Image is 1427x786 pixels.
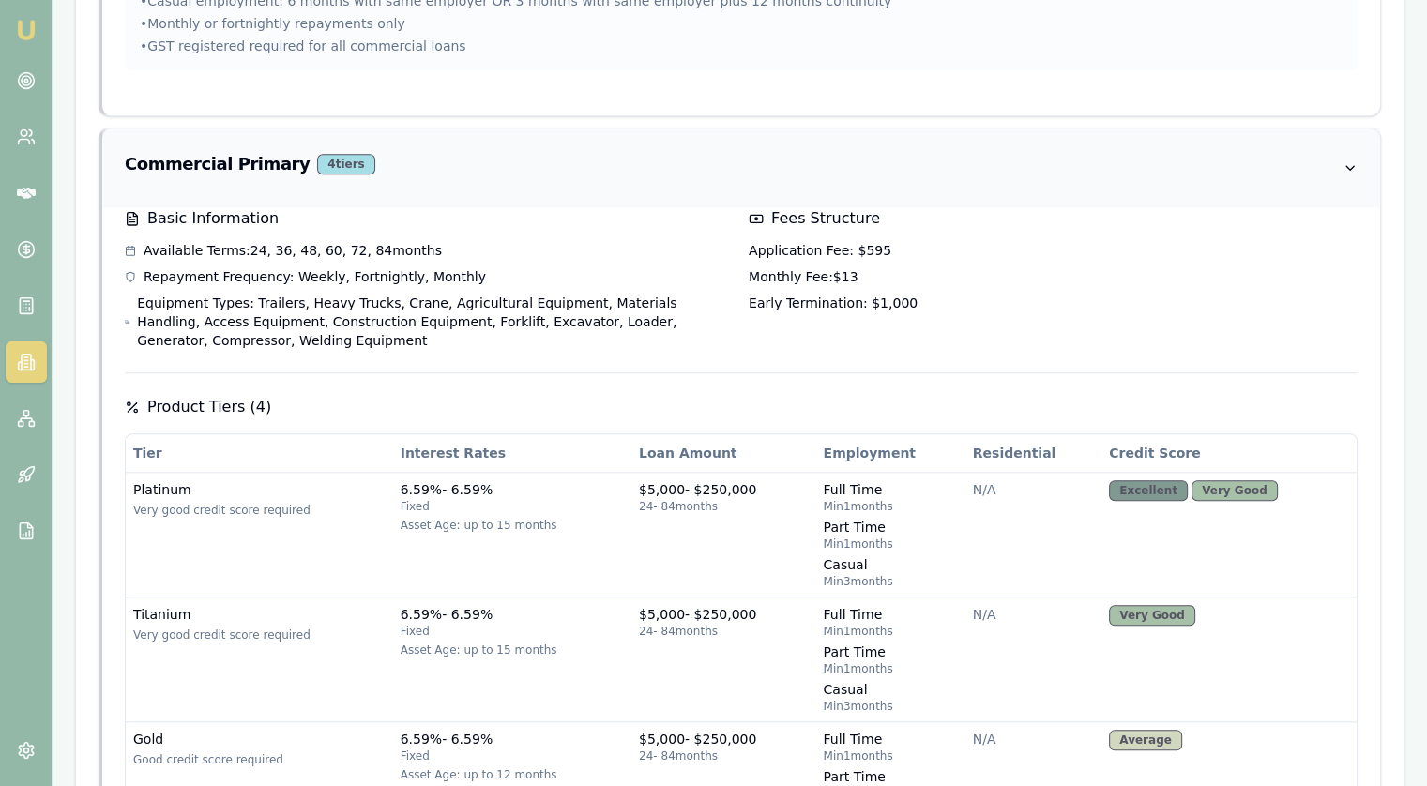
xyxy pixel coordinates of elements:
[823,680,957,699] div: casual
[973,607,996,622] span: N/A
[639,499,809,514] div: 24 - 84 months
[401,519,461,532] span: Asset Age:
[401,605,624,624] div: 6.59% - 6.59%
[401,499,624,514] div: fixed
[823,518,957,537] div: part time
[823,642,957,661] div: part time
[15,19,38,41] img: emu-icon-u.png
[749,294,918,312] span: Early Termination: $1,000
[823,624,957,639] div: Min 1 months
[823,574,957,589] div: Min 3 months
[823,605,957,624] div: full time
[401,748,624,763] div: fixed
[144,267,486,286] span: Repayment Frequency: Weekly, Fortnightly, Monthly
[1192,480,1278,501] div: Very Good
[823,730,957,748] div: full time
[823,748,957,763] div: Min 1 months
[823,499,957,514] div: Min 1 months
[401,642,624,658] div: up to 15 months
[401,768,461,781] span: Asset Age:
[133,605,386,624] div: Titanium
[137,294,734,350] span: Equipment Types: Trailers, Heavy Trucks, Crane, Agricultural Equipment, Materials Handling, Acces...
[133,730,386,748] div: Gold
[973,482,996,497] span: N/A
[823,767,957,786] div: part time
[823,661,957,676] div: Min 1 months
[639,480,809,499] div: $5,000 - $250,000
[639,730,809,748] div: $5,000 - $250,000
[133,503,386,518] div: Very good credit score required
[401,518,624,533] div: up to 15 months
[401,767,624,782] div: up to 12 months
[639,605,809,624] div: $5,000 - $250,000
[823,537,957,552] div: Min 1 months
[1109,605,1195,626] div: Very Good
[401,480,624,499] div: 6.59% - 6.59%
[631,434,816,472] th: Loan Amount
[823,480,957,499] div: full time
[144,241,442,260] span: Available Terms: 24, 36, 48, 60, 72, 84 months
[125,151,310,177] h3: Commercial Primary
[1109,480,1188,501] div: Excellent
[125,207,734,230] h4: Basic Information
[393,434,631,472] th: Interest Rates
[749,207,1358,230] h4: Fees Structure
[401,624,624,639] div: fixed
[140,37,1343,55] li: • GST registered required for all commercial loans
[1101,434,1357,472] th: Credit Score
[749,267,858,286] span: Monthly Fee: $13
[749,241,891,260] span: Application Fee: $595
[125,396,1358,418] h4: Product Tiers ( 4 )
[639,748,809,763] div: 24 - 84 months
[823,555,957,574] div: casual
[823,699,957,714] div: Min 3 months
[133,752,386,767] div: Good credit score required
[133,480,386,499] div: Platinum
[126,434,393,472] th: Tier
[965,434,1102,472] th: Residential
[401,643,461,657] span: Asset Age:
[973,732,996,747] span: N/A
[401,730,624,748] div: 6.59% - 6.59%
[133,627,386,642] div: Very good credit score required
[815,434,964,472] th: Employment
[140,14,1343,33] li: • Monthly or fortnightly repayments only
[317,154,374,174] div: 4 tier s
[639,624,809,639] div: 24 - 84 months
[1109,730,1182,750] div: Average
